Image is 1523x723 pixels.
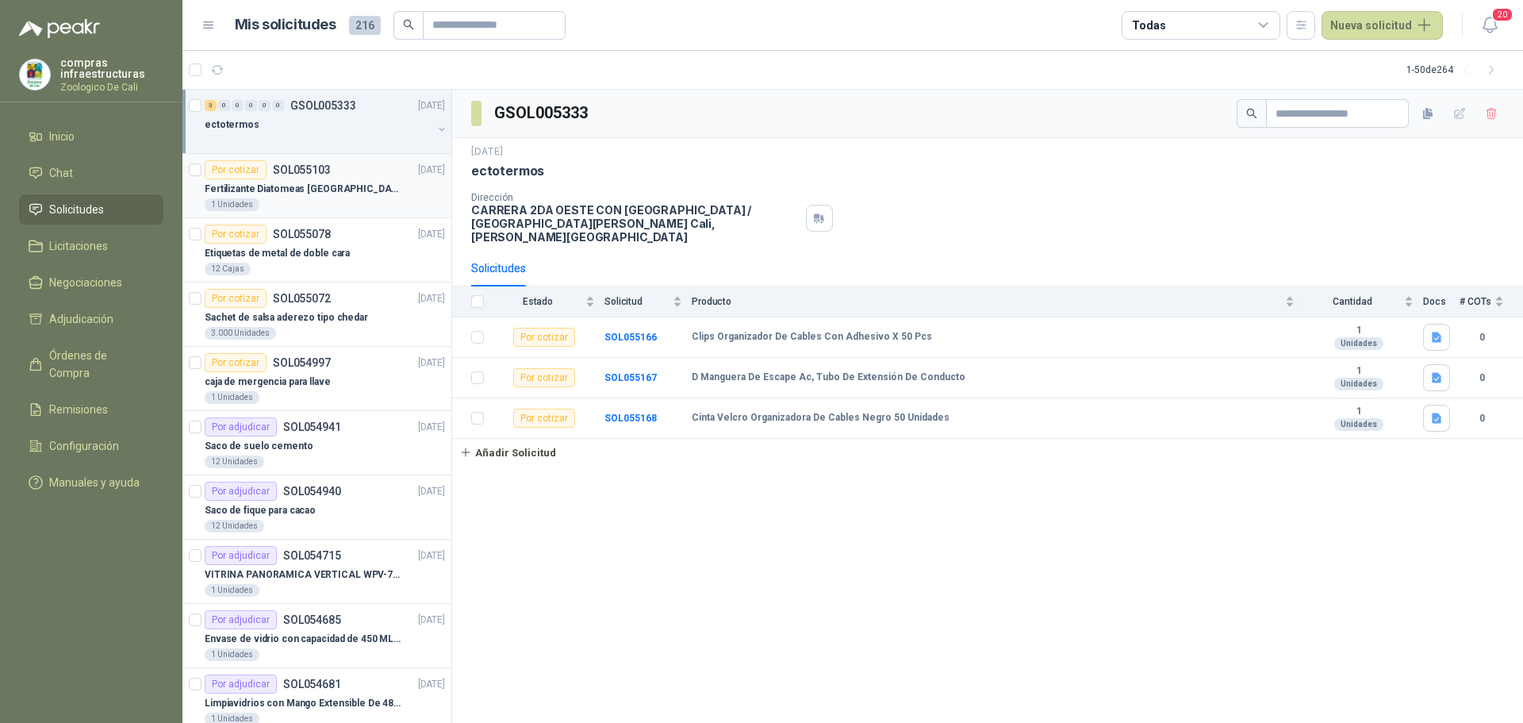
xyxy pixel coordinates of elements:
[19,340,163,388] a: Órdenes de Compra
[418,356,445,371] p: [DATE]
[205,160,267,179] div: Por cotizar
[418,677,445,692] p: [DATE]
[205,456,264,468] div: 12 Unidades
[513,409,575,428] div: Por cotizar
[205,96,448,147] a: 3 0 0 0 0 0 GSOL005333[DATE] ectotermos
[418,484,445,499] p: [DATE]
[418,98,445,113] p: [DATE]
[182,411,451,475] a: Por adjudicarSOL054941[DATE] Saco de suelo cemento12 Unidades
[452,439,563,466] button: Añadir Solicitud
[205,546,277,565] div: Por adjudicar
[182,283,451,347] a: Por cotizarSOL055072[DATE] Sachet de salsa aderezo tipo chedar3.000 Unidades
[49,474,140,491] span: Manuales y ayuda
[1334,378,1383,390] div: Unidades
[205,327,276,340] div: 3.000 Unidades
[471,192,800,203] p: Dirección
[49,437,119,455] span: Configuración
[604,332,657,343] a: SOL055166
[235,13,336,37] h1: Mis solicitudes
[60,57,163,79] p: compras infraestructuras
[283,614,341,625] p: SOL054685
[1460,296,1491,307] span: # COTs
[232,100,244,111] div: 0
[604,413,657,424] a: SOL055168
[182,154,451,218] a: Por cotizarSOL055103[DATE] Fertilizante Diatomeas [GEOGRAPHIC_DATA] 25kg Polvo1 Unidades
[1406,57,1504,83] div: 1 - 50 de 264
[1460,411,1504,426] b: 0
[205,610,277,629] div: Por adjudicar
[205,417,277,436] div: Por adjudicar
[418,291,445,306] p: [DATE]
[205,482,277,501] div: Por adjudicar
[205,289,267,308] div: Por cotizar
[273,357,331,368] p: SOL054997
[1132,17,1165,34] div: Todas
[290,100,356,111] p: GSOL005333
[418,227,445,242] p: [DATE]
[273,164,331,175] p: SOL055103
[692,296,1282,307] span: Producto
[205,391,259,404] div: 1 Unidades
[418,613,445,628] p: [DATE]
[205,225,267,244] div: Por cotizar
[1491,7,1513,22] span: 20
[49,201,104,218] span: Solicitudes
[604,372,657,383] a: SOL055167
[273,229,331,240] p: SOL055078
[493,296,582,307] span: Estado
[205,117,259,133] p: ectotermos
[1304,325,1414,337] b: 1
[205,246,350,261] p: Etiquetas de metal de doble cara
[182,347,451,411] a: Por cotizarSOL054997[DATE] caja de mergencia para llave1 Unidades
[604,296,669,307] span: Solicitud
[604,287,692,317] th: Solicitud
[205,503,316,518] p: Saco de fique para cacao
[182,540,451,604] a: Por adjudicarSOL054715[DATE] VITRINA PANORAMICA VERTICAL WPV-700FA1 Unidades
[205,632,402,647] p: Envase de vidrio con capacidad de 450 ML – 9X8X8 CM Caja x 12 unidades
[1460,330,1504,345] b: 0
[1304,406,1414,418] b: 1
[259,100,270,111] div: 0
[418,163,445,178] p: [DATE]
[49,237,108,255] span: Licitaciones
[692,371,965,384] b: D Manguera De Escape Ac, Tubo De Extensión De Conducto
[283,550,341,561] p: SOL054715
[182,475,451,540] a: Por adjudicarSOL054940[DATE] Saco de fique para cacao12 Unidades
[692,412,949,425] b: Cinta Velcro Organizadora De Cables Negro 50 Unidades
[471,163,544,179] p: ectotermos
[1460,287,1523,317] th: # COTs
[205,353,267,372] div: Por cotizar
[513,368,575,387] div: Por cotizar
[19,431,163,461] a: Configuración
[272,100,284,111] div: 0
[349,16,381,35] span: 216
[1334,337,1383,350] div: Unidades
[513,328,575,347] div: Por cotizar
[403,19,414,30] span: search
[19,194,163,225] a: Solicitudes
[1475,11,1504,40] button: 20
[283,679,341,690] p: SOL054681
[19,467,163,498] a: Manuales y ayuda
[19,19,100,38] img: Logo peakr
[182,218,451,283] a: Por cotizarSOL055078[DATE] Etiquetas de metal de doble cara12 Cajas
[19,231,163,261] a: Licitaciones
[471,260,526,277] div: Solicitudes
[1423,287,1460,317] th: Docs
[49,274,122,291] span: Negociaciones
[205,182,402,197] p: Fertilizante Diatomeas [GEOGRAPHIC_DATA] 25kg Polvo
[452,439,1523,466] a: Añadir Solicitud
[49,401,108,418] span: Remisiones
[692,287,1304,317] th: Producto
[60,83,163,92] p: Zoologico De Cali
[205,439,313,454] p: Saco de suelo cemento
[205,567,402,583] p: VITRINA PANORAMICA VERTICAL WPV-700FA
[283,421,341,433] p: SOL054941
[273,293,331,304] p: SOL055072
[493,287,604,317] th: Estado
[283,486,341,497] p: SOL054940
[205,648,259,661] div: 1 Unidades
